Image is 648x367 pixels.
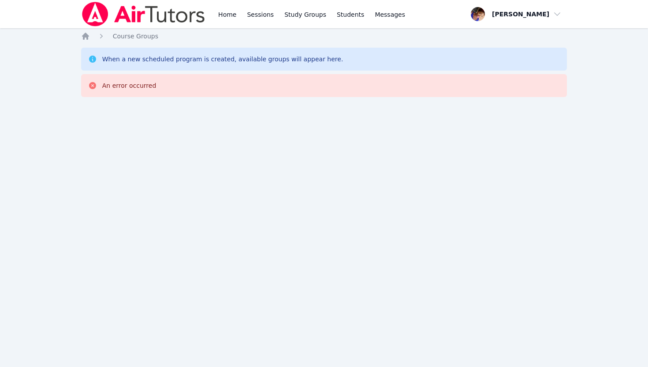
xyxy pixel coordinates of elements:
span: Course Groups [113,33,158,40]
div: An error occurred [102,81,156,90]
nav: Breadcrumb [81,32,567,41]
img: Air Tutors [81,2,206,26]
a: Course Groups [113,32,158,41]
span: Messages [375,10,405,19]
div: When a new scheduled program is created, available groups will appear here. [102,55,343,64]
